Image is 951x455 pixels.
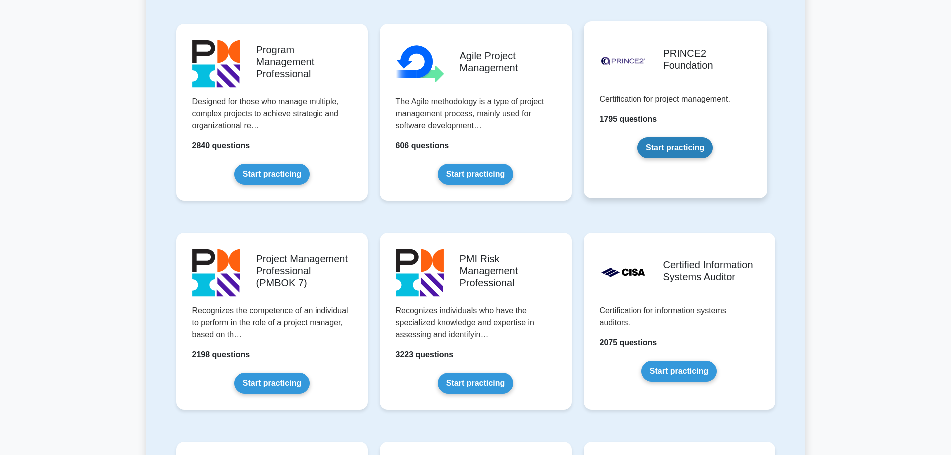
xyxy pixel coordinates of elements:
a: Start practicing [438,373,513,394]
a: Start practicing [641,361,717,382]
a: Start practicing [637,137,713,158]
a: Start practicing [234,164,310,185]
a: Start practicing [234,373,310,394]
a: Start practicing [438,164,513,185]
